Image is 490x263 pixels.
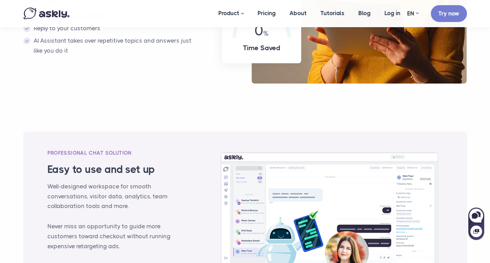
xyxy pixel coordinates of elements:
iframe: Askly chat [468,206,485,241]
p: Well-designed workspace for smooth conversations, visitor data, analytics, team collaboration too... [47,182,172,211]
h4: Time Saved [232,43,291,53]
li: AI Assistant takes over repetitive topics and answers just like you do it [23,36,200,56]
h3: Easy to use and set up [47,163,172,176]
div: PROFESSIONAL CHAT SOLUTION [47,149,172,158]
a: EN [407,9,418,19]
p: Never miss an opportunity to guide more customers toward checkout without running expensive retar... [47,221,172,251]
img: Askly [23,8,69,19]
a: Try now [431,5,467,22]
li: Reply to your customers [23,23,200,33]
div: 0 [232,9,291,38]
